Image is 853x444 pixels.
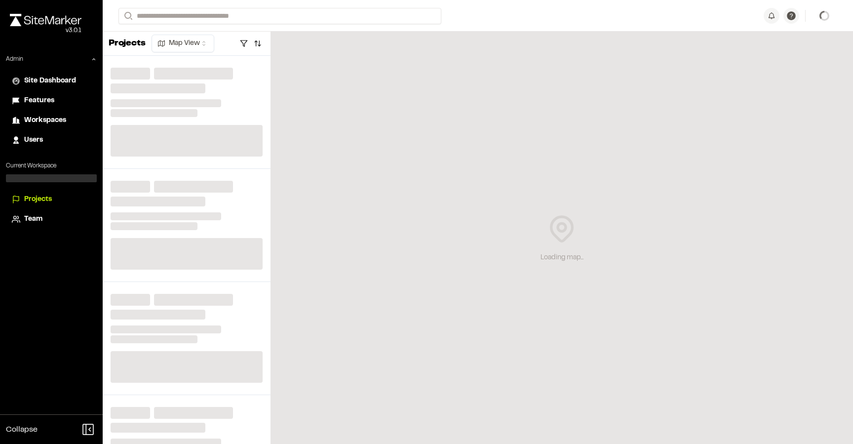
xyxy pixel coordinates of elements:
span: Workspaces [24,115,66,126]
img: rebrand.png [10,14,81,26]
span: Projects [24,194,52,205]
button: Search [118,8,136,24]
p: Current Workspace [6,161,97,170]
span: Features [24,95,54,106]
span: Collapse [6,424,38,436]
a: Site Dashboard [12,76,91,86]
a: Features [12,95,91,106]
a: Workspaces [12,115,91,126]
a: Team [12,214,91,225]
span: Team [24,214,42,225]
span: Users [24,135,43,146]
span: Site Dashboard [24,76,76,86]
p: Admin [6,55,23,64]
div: Loading map... [541,252,583,263]
p: Projects [109,37,146,50]
div: Oh geez...please don't... [10,26,81,35]
a: Users [12,135,91,146]
a: Projects [12,194,91,205]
